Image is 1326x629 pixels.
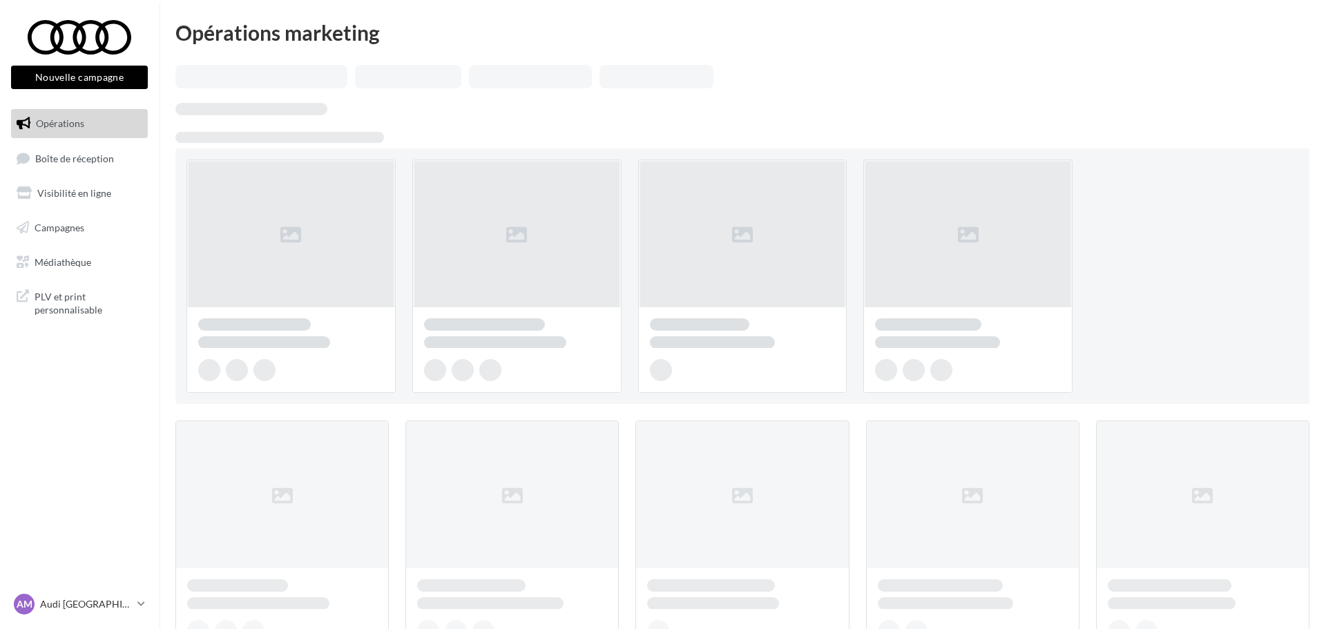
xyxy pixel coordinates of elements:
[40,597,132,611] p: Audi [GEOGRAPHIC_DATA]
[11,66,148,89] button: Nouvelle campagne
[8,144,151,173] a: Boîte de réception
[35,152,114,164] span: Boîte de réception
[35,222,84,233] span: Campagnes
[35,255,91,267] span: Médiathèque
[36,117,84,129] span: Opérations
[8,179,151,208] a: Visibilité en ligne
[8,213,151,242] a: Campagnes
[17,597,32,611] span: AM
[35,287,142,317] span: PLV et print personnalisable
[8,282,151,322] a: PLV et print personnalisable
[175,22,1309,43] div: Opérations marketing
[8,248,151,277] a: Médiathèque
[37,187,111,199] span: Visibilité en ligne
[8,109,151,138] a: Opérations
[11,591,148,617] a: AM Audi [GEOGRAPHIC_DATA]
